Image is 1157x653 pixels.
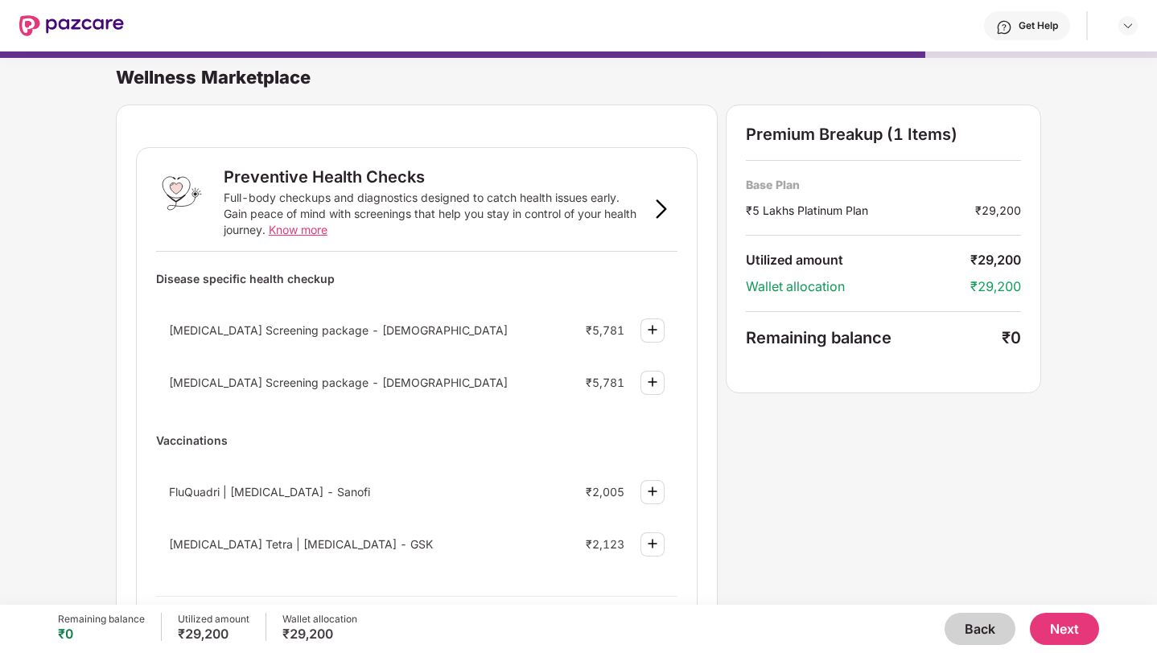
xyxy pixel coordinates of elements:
div: ₹2,123 [586,537,624,551]
div: ₹5,781 [586,323,624,337]
div: Preventive Health Checks [224,167,425,187]
img: svg+xml;base64,PHN2ZyB3aWR0aD0iOSIgaGVpZ2h0PSIxNiIgdmlld0JveD0iMCAwIDkgMTYiIGZpbGw9Im5vbmUiIHhtbG... [652,199,671,219]
div: Wallet allocation [282,613,357,626]
div: ₹2,005 [586,485,624,499]
div: Remaining balance [746,328,1002,347]
div: Wellness Marketplace [116,66,1157,88]
div: ₹0 [58,626,145,642]
div: Utilized amount [746,252,970,269]
div: Full-body checkups and diagnostics designed to catch health issues early. Gain peace of mind with... [224,190,645,238]
div: Get Help [1019,19,1058,32]
div: Utilized amount [178,613,249,626]
img: New Pazcare Logo [19,15,124,36]
div: ₹0 [1002,328,1021,347]
div: ₹29,200 [970,252,1021,269]
img: svg+xml;base64,PHN2ZyBpZD0iUGx1cy0zMngzMiIgeG1sbnM9Imh0dHA6Ly93d3cudzMub3JnLzIwMDAvc3ZnIiB3aWR0aD... [643,482,662,501]
span: [MEDICAL_DATA] Tetra | [MEDICAL_DATA] - GSK [169,537,433,551]
div: Disease specific health checkup [156,265,677,293]
span: [MEDICAL_DATA] Screening package - [DEMOGRAPHIC_DATA] [169,323,508,337]
div: Base Plan [746,177,1021,192]
div: Remaining balance [58,613,145,626]
div: ₹29,200 [975,202,1021,219]
div: ₹29,200 [178,626,249,642]
div: ₹29,200 [970,278,1021,295]
div: ₹5 Lakhs Platinum Plan [746,202,975,219]
img: Preventive Health Checks [156,167,208,219]
div: ₹5,781 [586,376,624,389]
div: Vaccinations [156,426,677,454]
span: FluQuadri | [MEDICAL_DATA] - Sanofi [169,485,370,499]
div: ₹29,200 [282,626,357,642]
img: svg+xml;base64,PHN2ZyBpZD0iUGx1cy0zMngzMiIgeG1sbnM9Imh0dHA6Ly93d3cudzMub3JnLzIwMDAvc3ZnIiB3aWR0aD... [643,534,662,553]
div: Wallet allocation [746,278,970,295]
img: svg+xml;base64,PHN2ZyBpZD0iRHJvcGRvd24tMzJ4MzIiIHhtbG5zPSJodHRwOi8vd3d3LnczLm9yZy8yMDAwL3N2ZyIgd2... [1122,19,1134,32]
img: svg+xml;base64,PHN2ZyBpZD0iUGx1cy0zMngzMiIgeG1sbnM9Imh0dHA6Ly93d3cudzMub3JnLzIwMDAvc3ZnIiB3aWR0aD... [643,372,662,392]
div: View More [156,596,677,625]
span: [MEDICAL_DATA] Screening package - [DEMOGRAPHIC_DATA] [169,376,508,389]
img: svg+xml;base64,PHN2ZyBpZD0iSGVscC0zMngzMiIgeG1sbnM9Imh0dHA6Ly93d3cudzMub3JnLzIwMDAvc3ZnIiB3aWR0aD... [996,19,1012,35]
button: Next [1030,613,1099,645]
div: Premium Breakup (1 Items) [746,125,1021,144]
img: svg+xml;base64,PHN2ZyBpZD0iUGx1cy0zMngzMiIgeG1sbnM9Imh0dHA6Ly93d3cudzMub3JnLzIwMDAvc3ZnIiB3aWR0aD... [643,320,662,339]
button: Back [945,613,1015,645]
span: Know more [269,223,327,236]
